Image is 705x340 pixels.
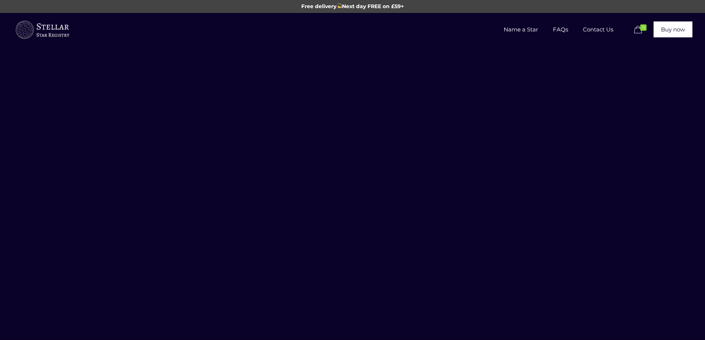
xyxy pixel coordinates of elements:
[545,18,575,41] span: FAQs
[545,13,575,46] a: FAQs
[301,3,404,10] span: Free delivery Next day FREE on £59+
[337,3,342,9] img: 💫
[632,26,650,34] a: 0
[496,13,545,46] a: Name a Star
[496,18,545,41] span: Name a Star
[575,13,621,46] a: Contact Us
[14,13,70,46] a: Buy a Star
[640,24,647,31] span: 0
[14,19,70,41] img: buyastar-logo-transparent
[654,21,692,37] a: Buy now
[575,18,621,41] span: Contact Us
